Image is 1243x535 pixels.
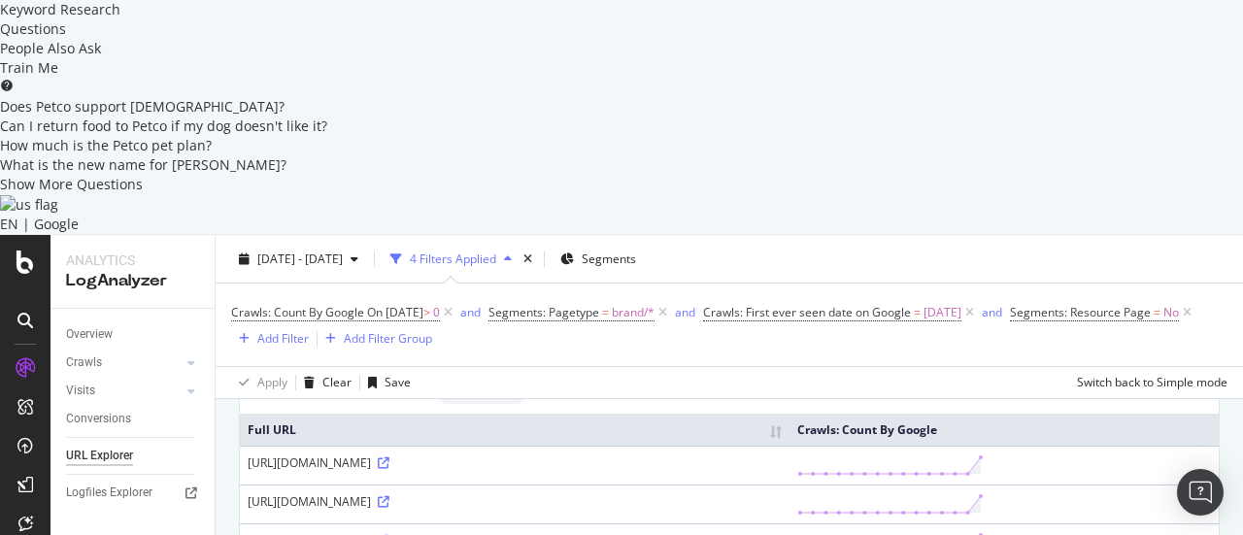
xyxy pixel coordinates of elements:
span: No [1163,298,1179,325]
th: Crawls: Count By Google [789,414,1219,446]
span: Segments: Resource Page [1010,303,1151,319]
a: Logfiles Explorer [66,483,201,503]
div: URL Explorer [66,446,133,466]
span: 0 [433,298,440,325]
a: URL Explorer [66,446,201,466]
div: Analytics [66,251,199,270]
span: [DATE] [924,298,961,325]
div: Apply [257,374,287,390]
a: Conversions [66,409,201,429]
span: Segments [582,251,636,267]
button: Save [360,366,411,397]
div: LogAnalyzer [66,270,199,292]
div: and [982,303,1002,319]
button: Segments [553,243,644,274]
button: and [460,302,481,320]
button: Add Filter Group [318,326,432,350]
a: Visits [66,381,182,401]
div: Overview [66,324,113,345]
div: Conversions [66,409,131,429]
span: Crawls: Count By Google [231,303,364,319]
span: Crawls: First ever seen date on Google [703,303,911,319]
button: [DATE] - [DATE] [231,243,366,274]
th: Full URL: activate to sort column ascending [240,414,789,446]
div: times [520,249,536,268]
div: and [675,303,695,319]
a: Overview [66,324,201,345]
span: = [602,303,609,319]
span: Segments: Pagetype [488,303,599,319]
div: Save [385,374,411,390]
button: Clear [296,366,352,397]
div: [URL][DOMAIN_NAME] [248,454,782,471]
button: Apply [231,366,287,397]
span: brand/* [612,298,655,325]
div: Crawls [66,352,102,373]
div: Logfiles Explorer [66,483,152,503]
a: Crawls [66,352,182,373]
button: 4 Filters Applied [383,243,520,274]
div: Open Intercom Messenger [1177,469,1224,516]
div: Add Filter [257,330,309,347]
div: Add Filter Group [344,330,432,347]
span: [DATE] - [DATE] [257,251,343,267]
div: Visits [66,381,95,401]
span: = [1154,303,1160,319]
div: 4 Filters Applied [410,251,496,267]
button: and [675,302,695,320]
button: Switch back to Simple mode [1069,366,1227,397]
div: [URL][DOMAIN_NAME] [248,493,782,510]
span: On [DATE] [367,303,423,319]
div: Clear [322,374,352,390]
div: Switch back to Simple mode [1077,374,1227,390]
span: = [914,303,921,319]
div: and [460,303,481,319]
button: Add Filter [231,326,309,350]
span: > [423,303,430,319]
button: and [982,302,1002,320]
